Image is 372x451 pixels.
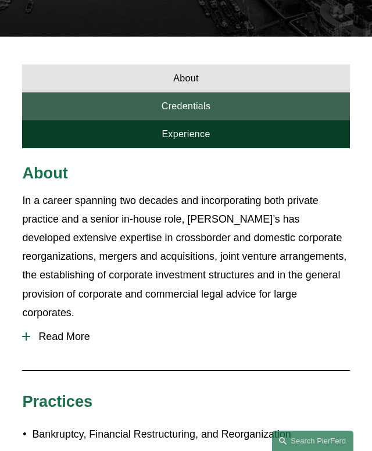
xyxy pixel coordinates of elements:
[22,392,92,410] span: Practices
[22,164,67,182] span: About
[22,120,349,148] a: Experience
[272,431,353,451] a: Search this site
[22,65,349,92] a: About
[22,92,349,120] a: Credentials
[22,191,349,322] p: In a career spanning two decades and incorporating both private practice and a senior in-house ro...
[22,322,349,352] button: Read More
[32,425,349,443] p: Bankruptcy, Financial Restructuring, and Reorganization
[30,331,349,343] span: Read More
